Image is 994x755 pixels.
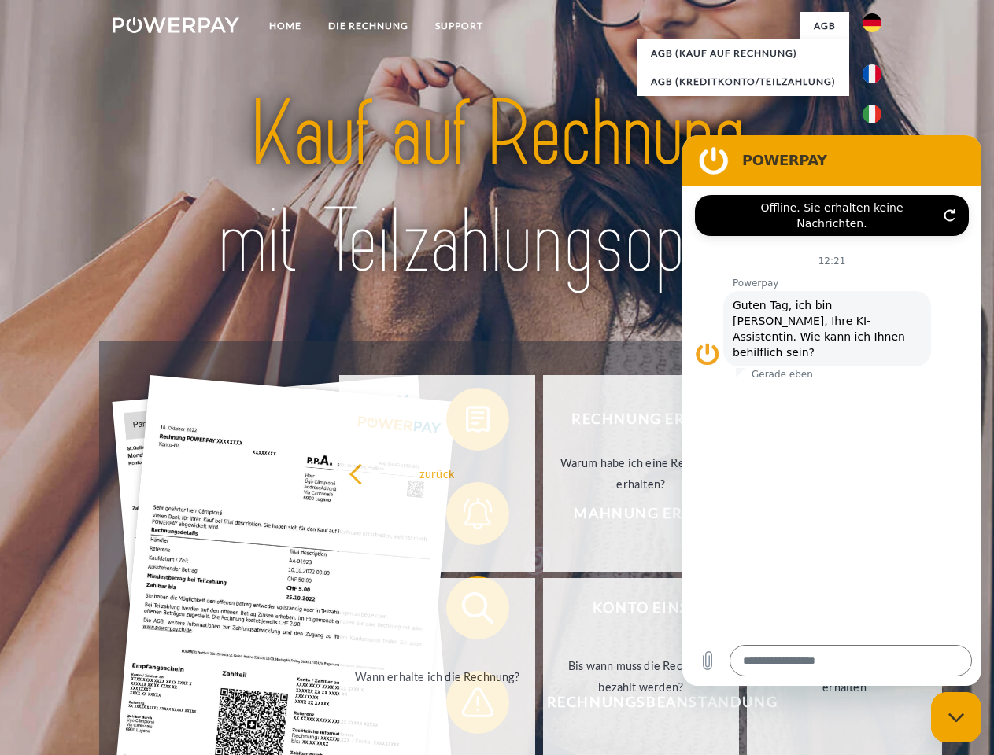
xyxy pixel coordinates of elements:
[863,105,881,123] img: it
[863,13,881,32] img: de
[931,692,981,742] iframe: Schaltfläche zum Öffnen des Messaging-Fensters; Konversation läuft
[422,12,497,40] a: SUPPORT
[800,12,849,40] a: agb
[150,75,844,301] img: title-powerpay_de.svg
[256,12,315,40] a: Home
[863,64,881,83] img: fr
[349,665,526,687] div: Wann erhalte ich die Rechnung?
[552,452,730,495] div: Warum habe ich eine Rechnung erhalten?
[682,135,981,686] iframe: Messaging-Fenster
[315,12,422,40] a: DIE RECHNUNG
[349,462,526,484] div: zurück
[637,68,849,96] a: AGB (Kreditkonto/Teilzahlung)
[113,17,239,33] img: logo-powerpay-white.svg
[637,39,849,68] a: AGB (Kauf auf Rechnung)
[552,655,730,698] div: Bis wann muss die Rechnung bezahlt werden?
